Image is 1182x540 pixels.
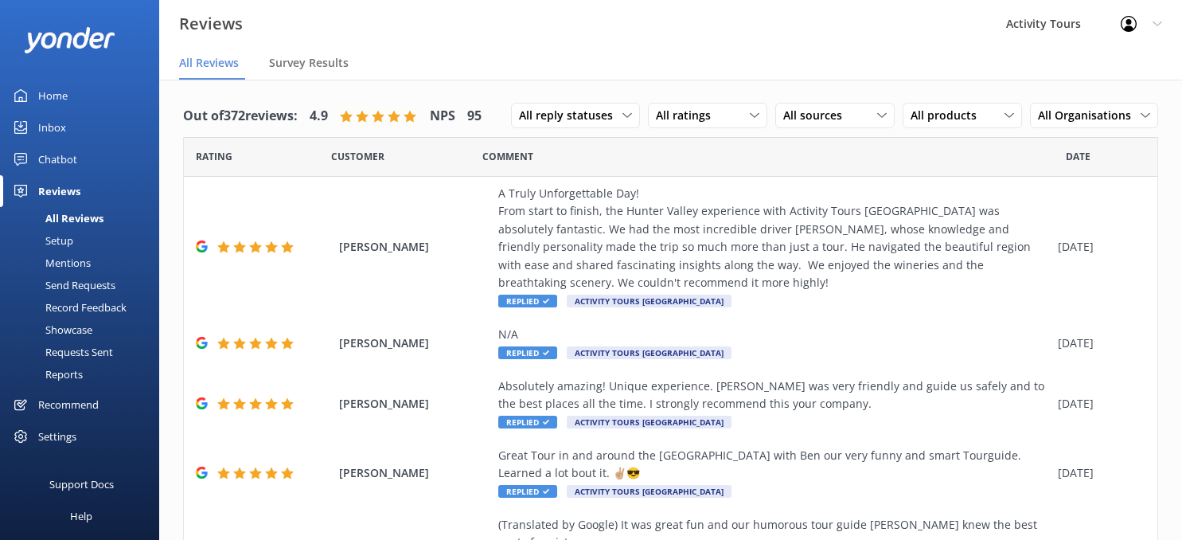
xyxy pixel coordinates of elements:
[339,395,490,413] span: [PERSON_NAME]
[498,378,1050,413] div: Absolutely amazing! Unique experience. [PERSON_NAME] was very friendly and guide us safely and to...
[10,229,159,252] a: Setup
[10,274,159,296] a: Send Requests
[183,106,298,127] h4: Out of 372 reviews:
[1058,395,1137,413] div: [DATE]
[10,252,91,274] div: Mentions
[10,229,73,252] div: Setup
[498,326,1050,343] div: N/A
[10,363,83,385] div: Reports
[1058,464,1137,482] div: [DATE]
[38,143,77,175] div: Chatbot
[498,485,557,498] span: Replied
[310,106,328,127] h4: 4.9
[10,296,127,319] div: Record Feedback
[783,107,852,124] span: All sources
[482,149,533,164] span: Question
[1066,149,1090,164] span: Date
[498,185,1050,292] div: A Truly Unforgettable Day! ​From start to finish, the Hunter Valley experience with Activity Tour...
[24,27,115,53] img: yonder-white-logo.png
[38,80,68,112] div: Home
[179,55,239,71] span: All Reviews
[38,112,66,143] div: Inbox
[38,389,99,421] div: Recommend
[339,464,490,482] span: [PERSON_NAME]
[430,106,455,127] h4: NPS
[49,468,114,500] div: Support Docs
[656,107,720,124] span: All ratings
[498,416,557,428] span: Replied
[179,11,243,37] h3: Reviews
[38,421,76,452] div: Settings
[1058,238,1137,256] div: [DATE]
[196,149,232,164] span: Date
[498,346,557,359] span: Replied
[498,295,557,307] span: Replied
[498,447,1050,483] div: Great Tour in and around the [GEOGRAPHIC_DATA] with Ben our very funny and smart Tourguide. Learn...
[911,107,986,124] span: All products
[567,346,731,359] span: Activity Tours [GEOGRAPHIC_DATA]
[10,207,159,229] a: All Reviews
[10,319,92,341] div: Showcase
[10,341,159,363] a: Requests Sent
[10,319,159,341] a: Showcase
[10,363,159,385] a: Reports
[10,252,159,274] a: Mentions
[567,416,731,428] span: Activity Tours [GEOGRAPHIC_DATA]
[331,149,384,164] span: Date
[38,175,80,207] div: Reviews
[1038,107,1141,124] span: All Organisations
[10,207,103,229] div: All Reviews
[467,106,482,127] h4: 95
[10,341,113,363] div: Requests Sent
[567,485,731,498] span: Activity Tours [GEOGRAPHIC_DATA]
[1058,335,1137,352] div: [DATE]
[10,296,159,319] a: Record Feedback
[567,295,731,307] span: Activity Tours [GEOGRAPHIC_DATA]
[10,274,115,296] div: Send Requests
[519,107,622,124] span: All reply statuses
[339,238,490,256] span: [PERSON_NAME]
[70,500,92,532] div: Help
[339,335,490,352] span: [PERSON_NAME]
[269,55,349,71] span: Survey Results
